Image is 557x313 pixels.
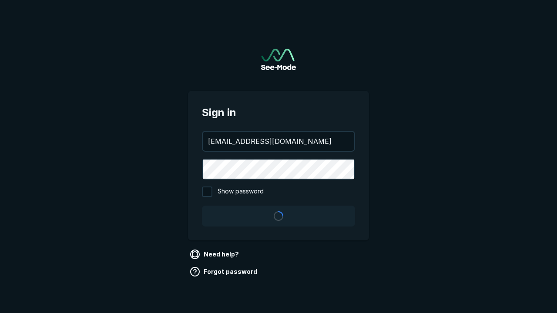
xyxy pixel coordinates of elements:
input: your@email.com [203,132,354,151]
a: Go to sign in [261,49,296,70]
a: Need help? [188,247,242,261]
img: See-Mode Logo [261,49,296,70]
span: Show password [218,186,264,197]
a: Forgot password [188,265,261,279]
span: Sign in [202,105,355,120]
